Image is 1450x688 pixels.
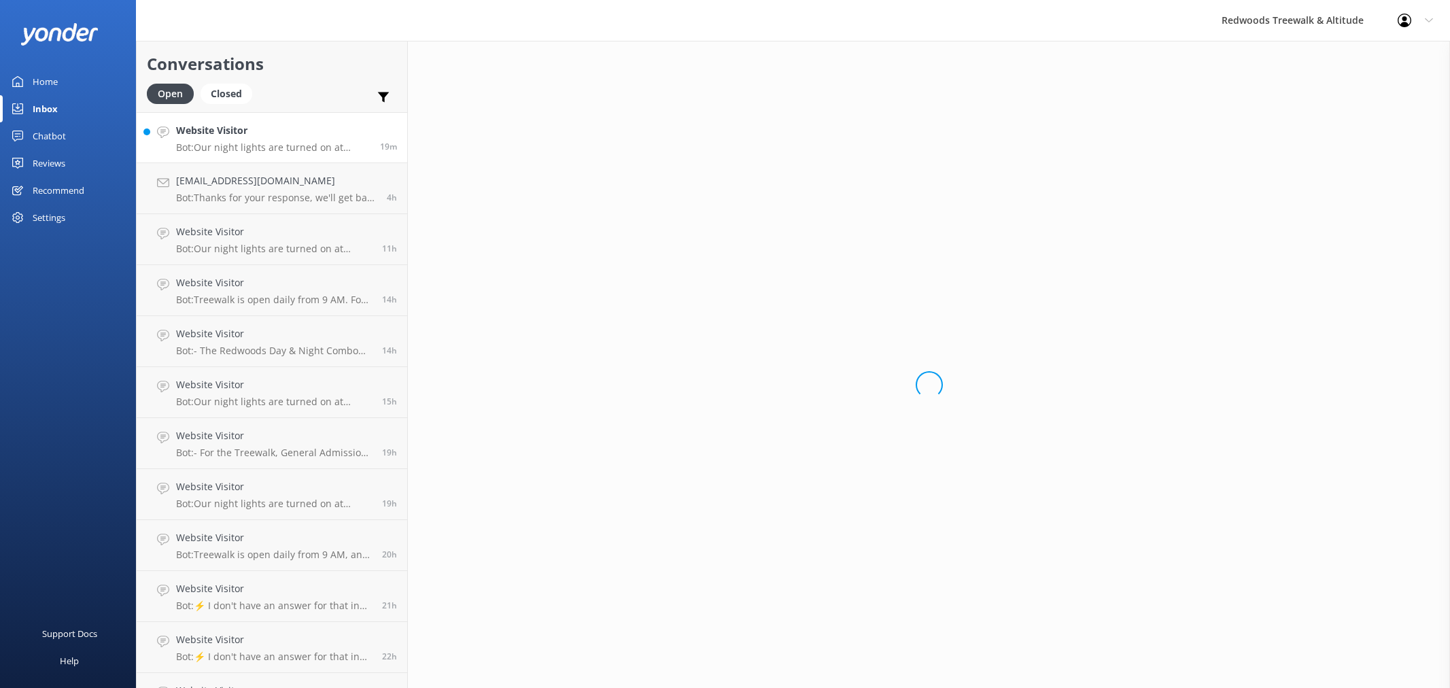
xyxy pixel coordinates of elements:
[137,367,407,418] a: Website VisitorBot:Our night lights are turned on at sunset, and the night walk starts 20 minutes...
[176,326,372,341] h4: Website Visitor
[176,549,372,561] p: Bot: Treewalk is open daily from 9 AM, and for the last ticket sold times, please check our websi...
[176,651,372,663] p: Bot: ⚡ I don't have an answer for that in my knowledge base. Please try and rephrase your questio...
[42,620,97,647] div: Support Docs
[176,428,372,443] h4: Website Visitor
[176,345,372,357] p: Bot: - The Redwoods Day & Night Combo allows you to experience both the daytime Treewalk and the ...
[382,345,397,356] span: Aug 25 2025 10:07pm (UTC +12:00) Pacific/Auckland
[176,294,372,306] p: Bot: Treewalk is open daily from 9 AM. For more details, please check our website FAQs at [URL][D...
[380,141,397,152] span: Aug 26 2025 12:13pm (UTC +12:00) Pacific/Auckland
[201,86,259,101] a: Closed
[33,95,58,122] div: Inbox
[176,377,372,392] h4: Website Visitor
[176,224,372,239] h4: Website Visitor
[137,418,407,469] a: Website VisitorBot:- For the Treewalk, General Admission tickets are always available online and ...
[176,173,377,188] h4: [EMAIL_ADDRESS][DOMAIN_NAME]
[137,265,407,316] a: Website VisitorBot:Treewalk is open daily from 9 AM. For more details, please check our website F...
[176,479,372,494] h4: Website Visitor
[33,68,58,95] div: Home
[176,123,370,138] h4: Website Visitor
[137,316,407,367] a: Website VisitorBot:- The Redwoods Day & Night Combo allows you to experience both the daytime Tre...
[176,243,372,255] p: Bot: Our night lights are turned on at sunset, and the night walk starts 20 minutes thereafter. W...
[382,243,397,254] span: Aug 26 2025 12:46am (UTC +12:00) Pacific/Auckland
[382,498,397,509] span: Aug 25 2025 04:48pm (UTC +12:00) Pacific/Auckland
[176,275,372,290] h4: Website Visitor
[176,600,372,612] p: Bot: ⚡ I don't have an answer for that in my knowledge base. Please try and rephrase your questio...
[176,581,372,596] h4: Website Visitor
[176,447,372,459] p: Bot: - For the Treewalk, General Admission tickets are always available online and onsite, so you...
[137,571,407,622] a: Website VisitorBot:⚡ I don't have an answer for that in my knowledge base. Please try and rephras...
[382,447,397,458] span: Aug 25 2025 05:17pm (UTC +12:00) Pacific/Auckland
[137,112,407,163] a: Website VisitorBot:Our night lights are turned on at sunset, and the night walk starts 20 minutes...
[176,192,377,204] p: Bot: Thanks for your response, we'll get back to you as soon as we can during opening hours.
[387,192,397,203] span: Aug 26 2025 07:58am (UTC +12:00) Pacific/Auckland
[33,122,66,150] div: Chatbot
[137,469,407,520] a: Website VisitorBot:Our night lights are turned on at sunset, and the night walk starts 20 minutes...
[137,520,407,571] a: Website VisitorBot:Treewalk is open daily from 9 AM, and for the last ticket sold times, please c...
[382,600,397,611] span: Aug 25 2025 02:47pm (UTC +12:00) Pacific/Auckland
[201,84,252,104] div: Closed
[176,632,372,647] h4: Website Visitor
[20,23,99,46] img: yonder-white-logo.png
[147,86,201,101] a: Open
[147,51,397,77] h2: Conversations
[33,150,65,177] div: Reviews
[176,396,372,408] p: Bot: Our night lights are turned on at sunset, and the night walk starts 20 minutes thereafter. W...
[176,498,372,510] p: Bot: Our night lights are turned on at sunset, and the night walk starts 20 minutes thereafter. W...
[176,141,370,154] p: Bot: Our night lights are turned on at sunset, and the night walk starts 20 minutes thereafter. W...
[60,647,79,674] div: Help
[147,84,194,104] div: Open
[382,396,397,407] span: Aug 25 2025 08:52pm (UTC +12:00) Pacific/Auckland
[137,214,407,265] a: Website VisitorBot:Our night lights are turned on at sunset, and the night walk starts 20 minutes...
[137,163,407,214] a: [EMAIL_ADDRESS][DOMAIN_NAME]Bot:Thanks for your response, we'll get back to you as soon as we can...
[33,204,65,231] div: Settings
[382,549,397,560] span: Aug 25 2025 03:51pm (UTC +12:00) Pacific/Auckland
[137,622,407,673] a: Website VisitorBot:⚡ I don't have an answer for that in my knowledge base. Please try and rephras...
[176,530,372,545] h4: Website Visitor
[382,651,397,662] span: Aug 25 2025 02:15pm (UTC +12:00) Pacific/Auckland
[33,177,84,204] div: Recommend
[382,294,397,305] span: Aug 25 2025 10:31pm (UTC +12:00) Pacific/Auckland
